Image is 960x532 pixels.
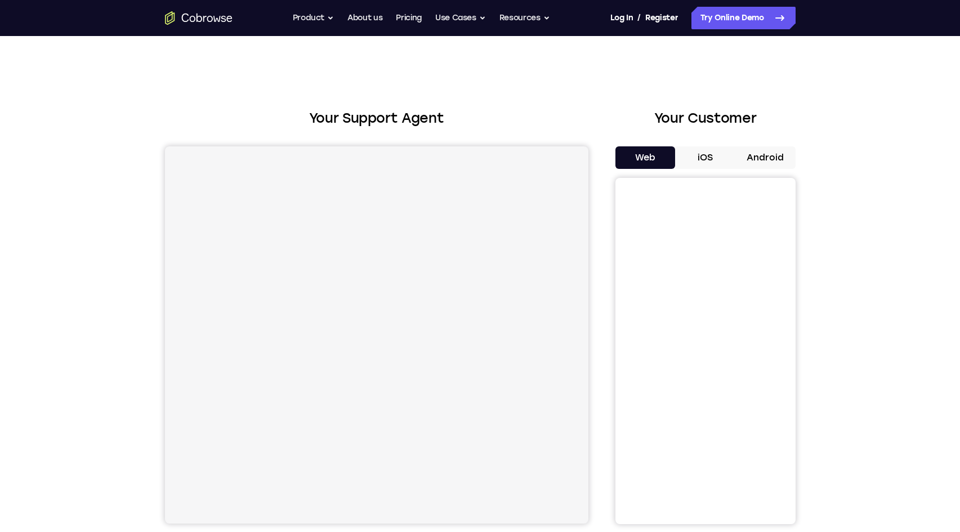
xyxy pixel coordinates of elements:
[675,146,735,169] button: iOS
[637,11,641,25] span: /
[735,146,796,169] button: Android
[691,7,796,29] a: Try Online Demo
[645,7,678,29] a: Register
[165,108,588,128] h2: Your Support Agent
[499,7,550,29] button: Resources
[435,7,486,29] button: Use Cases
[293,7,334,29] button: Product
[615,108,796,128] h2: Your Customer
[615,146,676,169] button: Web
[347,7,382,29] a: About us
[165,11,233,25] a: Go to the home page
[165,146,588,524] iframe: Agent
[396,7,422,29] a: Pricing
[610,7,633,29] a: Log In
